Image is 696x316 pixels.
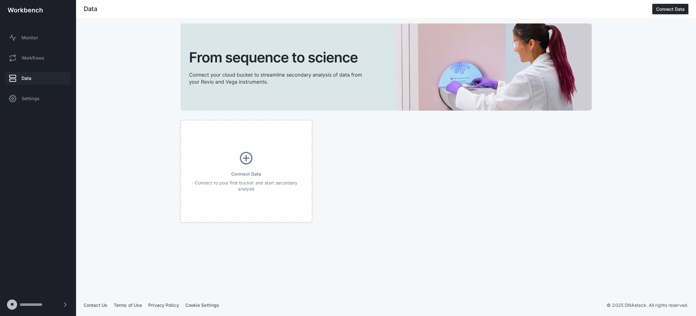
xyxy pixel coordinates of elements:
[181,23,592,111] img: cta-banner.svg
[148,302,179,308] a: Privacy Policy
[114,302,142,308] a: Terms of Use
[652,4,688,14] button: Connect Data
[656,6,685,12] div: Connect Data
[84,302,107,308] a: Contact Us
[22,95,40,102] span: Settings
[84,6,97,12] div: Data
[22,35,38,41] span: Monitor
[5,52,71,64] a: Workflows
[188,151,304,166] div: add_circle
[188,180,304,192] div: Connect to your first bucket and start secondary analysis
[607,302,688,308] p: © 2025 DNAstack. All rights reserved.
[22,55,44,61] span: Workflows
[185,302,220,308] a: Cookie Settings
[5,31,71,44] a: Monitor
[5,92,71,105] a: Settings
[22,75,31,81] span: Data
[188,171,304,177] div: Connect Data
[8,8,43,13] img: workbench-logo-white.svg
[5,72,71,85] a: Data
